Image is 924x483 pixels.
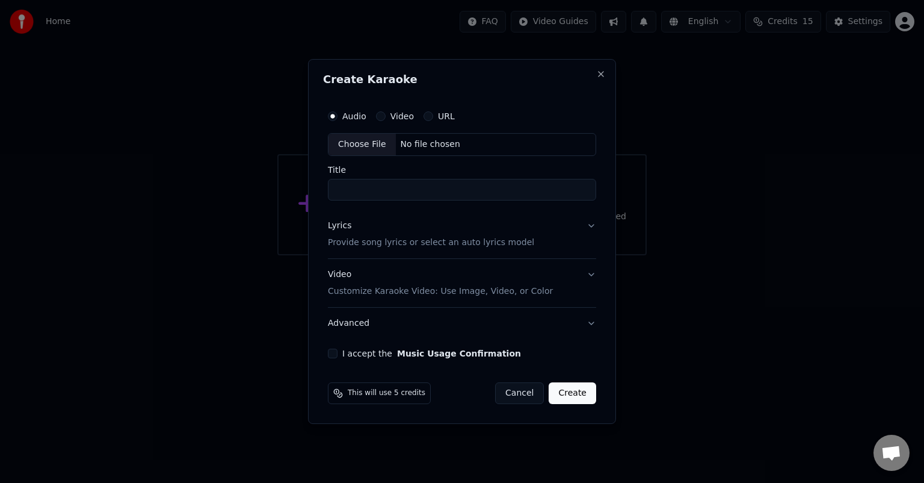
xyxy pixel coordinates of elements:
div: Lyrics [328,220,351,232]
button: VideoCustomize Karaoke Video: Use Image, Video, or Color [328,259,596,307]
button: I accept the [397,349,521,358]
span: This will use 5 credits [348,388,425,398]
div: No file chosen [396,139,465,151]
p: Provide song lyrics or select an auto lyrics model [328,237,534,249]
div: Video [328,269,553,298]
div: Choose File [328,134,396,155]
button: LyricsProvide song lyrics or select an auto lyrics model [328,210,596,258]
button: Create [549,382,596,404]
label: Video [390,112,414,120]
label: I accept the [342,349,521,358]
label: Title [328,166,596,174]
button: Cancel [495,382,544,404]
label: Audio [342,112,366,120]
p: Customize Karaoke Video: Use Image, Video, or Color [328,285,553,298]
button: Advanced [328,308,596,339]
label: URL [438,112,455,120]
h2: Create Karaoke [323,74,601,85]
